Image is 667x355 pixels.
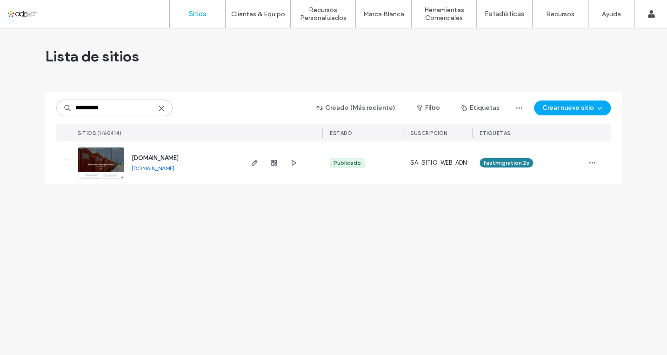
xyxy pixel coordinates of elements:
span: fastmigration 2s [483,159,529,167]
label: Herramientas Comerciales [412,6,476,22]
span: SITIOS (1/60414) [78,130,121,136]
label: Ayuda [602,10,621,18]
span: Ayuda [20,7,46,15]
label: Recursos [546,10,574,18]
span: ESTADO [330,130,352,136]
label: Estadísticas [485,10,525,18]
button: Creado (Más reciente) [308,100,404,115]
a: [DOMAIN_NAME] [132,154,179,161]
span: Suscripción [410,130,447,136]
label: Clientes & Equipo [231,10,285,18]
button: Etiquetas [453,100,508,115]
a: [DOMAIN_NAME] [132,165,174,172]
span: SA_SITIO_WEB_ADN [410,158,467,167]
label: Recursos Personalizados [291,6,355,22]
span: ETIQUETAS [480,130,511,136]
span: Lista de sitios [45,47,139,66]
button: Crear nuevo sitio [534,100,611,115]
label: Sitios [189,10,207,18]
button: Filtro [407,100,449,115]
label: Marca Blanca [363,10,404,18]
div: Publicado [333,159,361,167]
